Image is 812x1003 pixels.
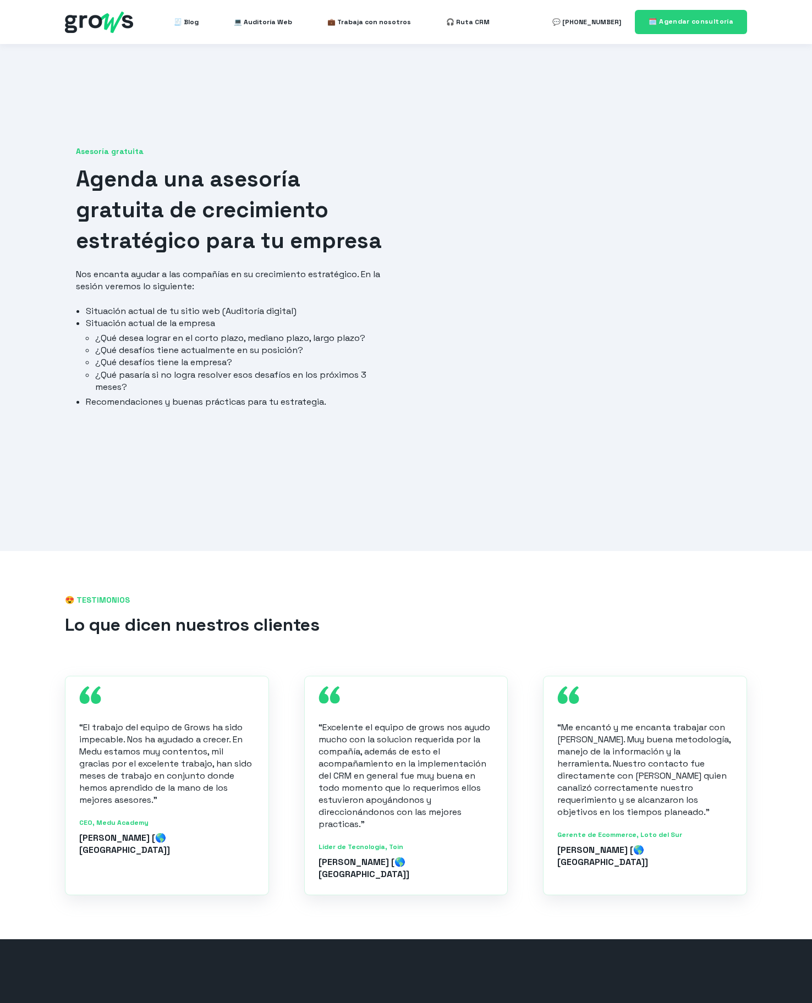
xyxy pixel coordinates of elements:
[79,721,255,806] p: “El trabajo del equipo de Grows ha sido impecable. Nos ha ayudado a crecer. En Medu estamos muy c...
[76,146,386,157] span: Asesoría gratuita
[557,830,733,840] span: Gerente de Ecommerce, Loto del Sur
[65,595,747,606] span: 😍 TESTIMONIOS
[319,721,494,830] p: “Excelente el equipo de grows nos ayudo mucho con la solucion requerida por la compañía, además d...
[76,164,386,256] h1: Agenda una asesoría gratuita de crecimiento estratégico para tu empresa
[76,268,386,293] p: Nos encanta ayudar a las compañías en su crecimiento estratégico. En la sesión veremos lo siguiente:
[446,11,490,33] a: 🎧 Ruta CRM
[65,12,133,33] img: grows - hubspot
[95,332,386,344] li: ¿Qué desea lograr en el corto plazo, mediano plazo, largo plazo?
[95,344,386,356] li: ¿Qué desafíos tiene actualmente en su posición?
[174,11,199,33] a: 🧾 Blog
[79,818,255,857] div: [PERSON_NAME] [🌎 [GEOGRAPHIC_DATA]]
[86,396,387,408] li: Recomendaciones y buenas prácticas para tu estrategia.
[557,721,733,818] p: “Me encantó y me encanta trabajar con [PERSON_NAME]. Muy buena metodología, manejo de la informac...
[95,369,386,394] li: ¿Qué pasaría si no logra resolver esos desafíos en los próximos 3 meses?
[79,818,255,828] span: CEO, Medu Academy
[65,613,747,637] h2: Lo que dicen nuestros clientes
[557,830,733,869] div: [PERSON_NAME] [🌎 [GEOGRAPHIC_DATA]]
[319,842,494,852] span: Líder de Tecnología, Toin
[319,842,494,881] div: [PERSON_NAME] [🌎 [GEOGRAPHIC_DATA]]
[635,10,747,34] a: 🗓️ Agendar consultoría
[552,11,621,33] a: 💬 [PHONE_NUMBER]
[95,356,386,368] li: ¿Qué desafíos tiene la empresa?
[649,17,733,26] span: 🗓️ Agendar consultoría
[757,950,812,1003] iframe: Chat Widget
[327,11,411,33] a: 💼 Trabaja con nosotros
[234,11,292,33] a: 💻 Auditoría Web
[86,305,387,317] li: Situación actual de tu sitio web (Auditoría digital)
[86,317,387,393] li: Situación actual de la empresa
